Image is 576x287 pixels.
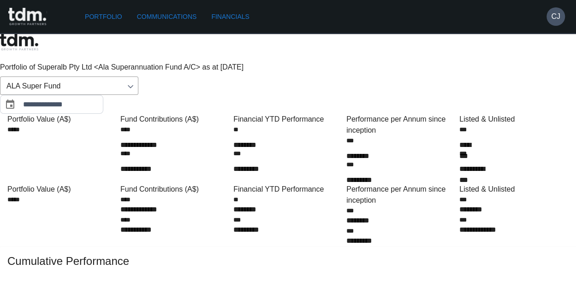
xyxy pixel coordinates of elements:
[81,8,126,25] a: Portfolio
[7,114,117,125] div: Portfolio Value (A$)
[7,184,117,195] div: Portfolio Value (A$)
[551,11,560,22] h6: CJ
[459,184,569,195] div: Listed & Unlisted
[346,114,456,136] div: Performance per Annum since inception
[233,184,343,195] div: Financial YTD Performance
[120,114,230,125] div: Fund Contributions (A$)
[133,8,201,25] a: Communications
[7,254,569,269] span: Cumulative Performance
[459,114,569,125] div: Listed & Unlisted
[1,95,19,114] button: Choose date, selected date is Sep 30, 2025
[346,184,456,206] div: Performance per Annum since inception
[546,7,565,26] button: CJ
[233,114,343,125] div: Financial YTD Performance
[208,8,253,25] a: Financials
[120,184,230,195] div: Fund Contributions (A$)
